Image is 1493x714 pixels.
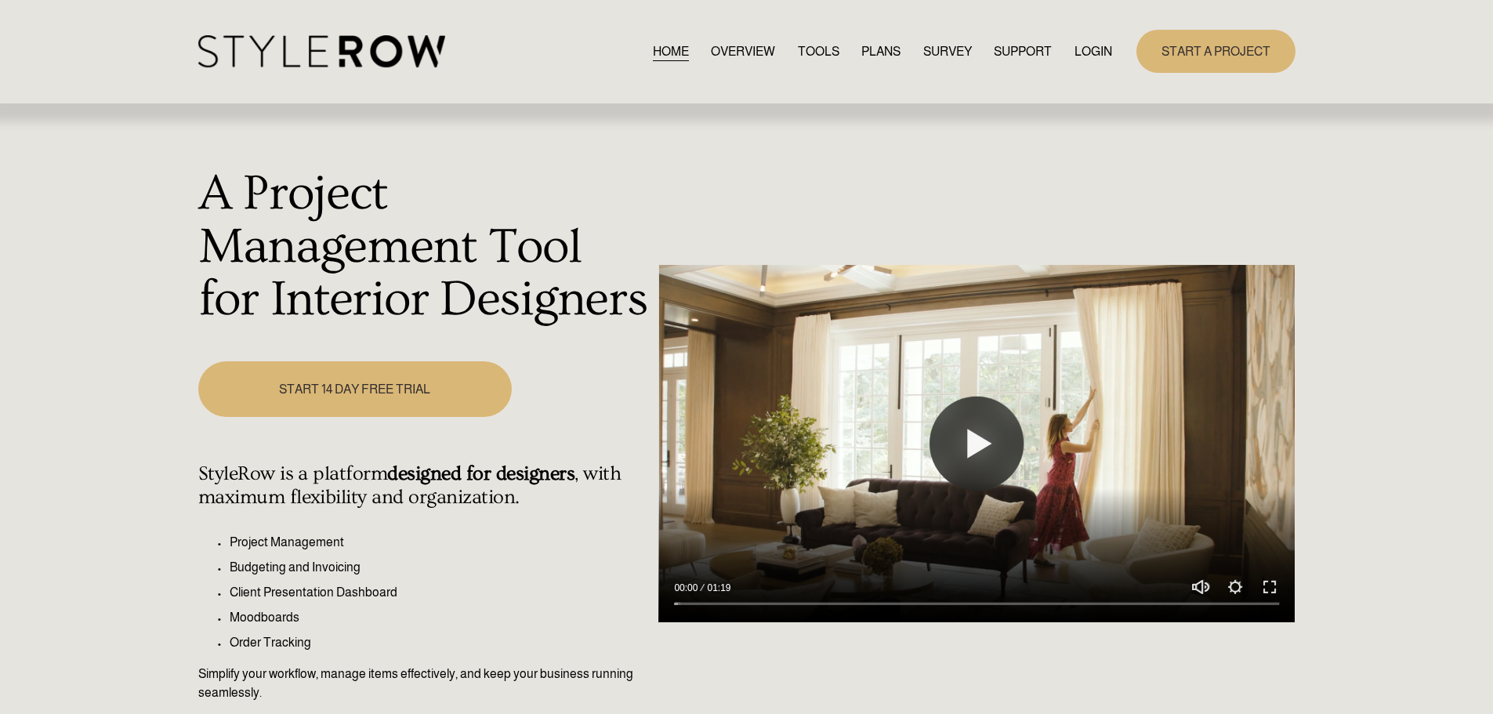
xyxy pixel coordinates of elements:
a: HOME [653,41,689,62]
button: Play [930,397,1024,491]
p: Moodboards [230,608,650,627]
a: START A PROJECT [1136,30,1296,73]
p: Budgeting and Invoicing [230,558,650,577]
img: StyleRow [198,35,445,67]
a: START 14 DAY FREE TRIAL [198,361,512,417]
h4: StyleRow is a platform , with maximum flexibility and organization. [198,462,650,509]
a: folder dropdown [994,41,1052,62]
p: Project Management [230,533,650,552]
a: PLANS [861,41,901,62]
strong: designed for designers [387,462,574,485]
h1: A Project Management Tool for Interior Designers [198,168,650,327]
a: SURVEY [923,41,972,62]
a: TOOLS [798,41,839,62]
p: Simplify your workflow, manage items effectively, and keep your business running seamlessly. [198,665,650,702]
div: Duration [701,580,734,596]
input: Seek [674,599,1279,610]
span: SUPPORT [994,42,1052,61]
a: LOGIN [1074,41,1112,62]
p: Client Presentation Dashboard [230,583,650,602]
a: OVERVIEW [711,41,775,62]
div: Current time [674,580,701,596]
p: Order Tracking [230,633,650,652]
